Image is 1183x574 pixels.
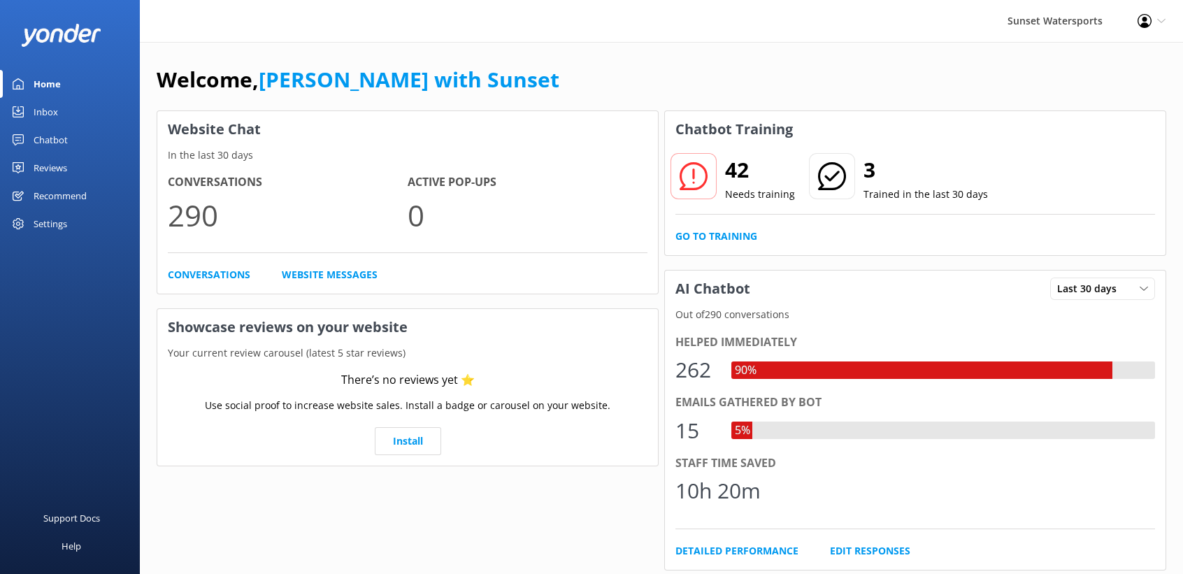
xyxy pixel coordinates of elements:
div: Reviews [34,154,67,182]
h4: Active Pop-ups [408,173,647,192]
div: 5% [731,422,754,440]
a: Website Messages [282,267,378,282]
h1: Welcome, [157,63,559,96]
div: Emails gathered by bot [675,394,1155,412]
a: Edit Responses [830,543,910,559]
div: Support Docs [43,504,100,532]
h3: Chatbot Training [665,111,803,148]
div: 90% [731,361,760,380]
div: Recommend [34,182,87,210]
div: Helped immediately [675,333,1155,352]
p: Trained in the last 30 days [863,187,988,202]
a: [PERSON_NAME] with Sunset [259,65,559,94]
p: In the last 30 days [157,148,658,163]
p: 0 [408,192,647,238]
h3: Website Chat [157,111,658,148]
div: There’s no reviews yet ⭐ [341,371,475,389]
h3: AI Chatbot [665,271,761,307]
img: yonder-white-logo.png [21,24,101,47]
div: 10h 20m [675,474,761,508]
h2: 42 [725,153,795,187]
p: Needs training [725,187,795,202]
div: Inbox [34,98,58,126]
p: 290 [168,192,408,238]
div: Staff time saved [675,454,1155,473]
div: Help [62,532,81,560]
div: Settings [34,210,67,238]
div: 262 [675,353,717,387]
a: Install [375,427,441,455]
a: Conversations [168,267,250,282]
p: Your current review carousel (latest 5 star reviews) [157,345,658,361]
div: 15 [675,414,717,447]
a: Go to Training [675,229,757,244]
div: Chatbot [34,126,68,154]
h3: Showcase reviews on your website [157,309,658,345]
a: Detailed Performance [675,543,798,559]
h4: Conversations [168,173,408,192]
p: Out of 290 conversations [665,307,1166,322]
span: Last 30 days [1057,281,1125,296]
p: Use social proof to increase website sales. Install a badge or carousel on your website. [205,398,610,413]
div: Home [34,70,61,98]
h2: 3 [863,153,988,187]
